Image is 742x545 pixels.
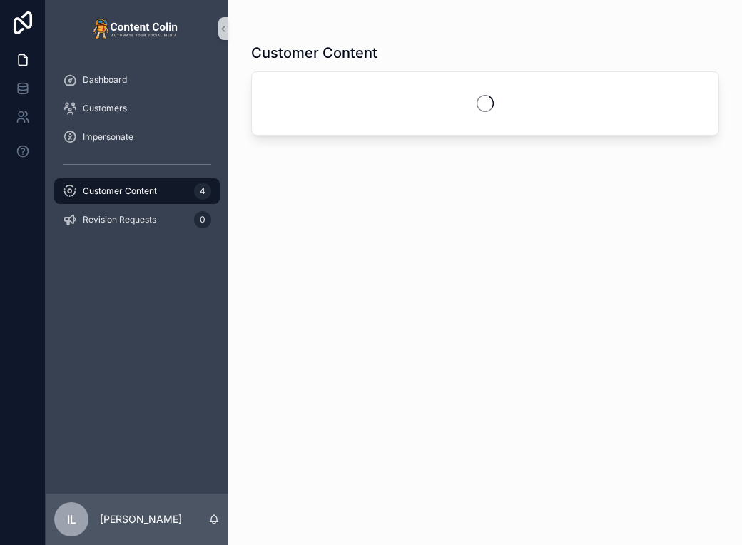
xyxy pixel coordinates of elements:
a: Impersonate [54,124,220,150]
a: Customer Content4 [54,178,220,204]
span: Impersonate [83,131,133,143]
span: Dashboard [83,74,127,86]
img: App logo [93,17,181,40]
div: scrollable content [46,57,228,251]
span: IL [67,511,76,528]
h1: Customer Content [251,43,377,63]
a: Customers [54,96,220,121]
span: Customers [83,103,127,114]
div: 0 [194,211,211,228]
span: Customer Content [83,185,157,197]
span: Revision Requests [83,214,156,225]
div: 4 [194,183,211,200]
p: [PERSON_NAME] [100,512,182,526]
a: Revision Requests0 [54,207,220,233]
a: Dashboard [54,67,220,93]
